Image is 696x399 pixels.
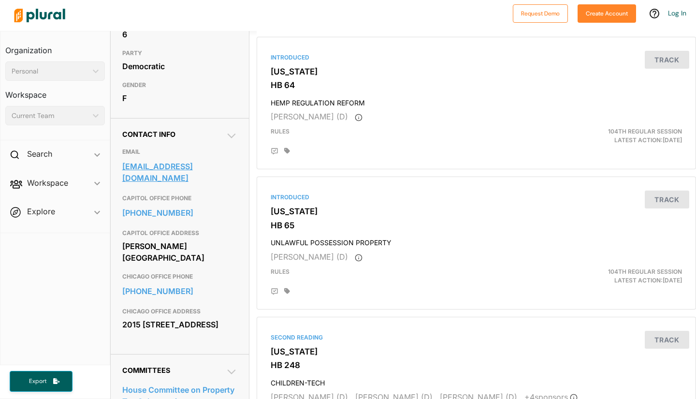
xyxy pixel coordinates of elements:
[547,127,689,145] div: Latest Action: [DATE]
[122,306,237,317] h3: CHICAGO OFFICE ADDRESS
[271,374,682,387] h4: CHILDREN-TECH
[271,333,682,342] div: Second Reading
[122,284,237,298] a: [PHONE_NUMBER]
[513,4,568,23] button: Request Demo
[5,36,105,58] h3: Organization
[271,112,348,121] span: [PERSON_NAME] (D)
[5,81,105,102] h3: Workspace
[608,268,682,275] span: 104th Regular Session
[271,234,682,247] h4: UNLAWFUL POSSESSION PROPERTY
[271,53,682,62] div: Introduced
[645,51,689,69] button: Track
[12,111,89,121] div: Current Team
[271,288,278,296] div: Add Position Statement
[122,227,237,239] h3: CAPITOL OFFICE ADDRESS
[122,47,237,59] h3: PARTY
[271,360,682,370] h3: HB 248
[122,159,237,185] a: [EMAIL_ADDRESS][DOMAIN_NAME]
[122,146,237,158] h3: EMAIL
[271,207,682,216] h3: [US_STATE]
[122,59,237,74] div: Democratic
[271,148,278,155] div: Add Position Statement
[578,8,636,18] a: Create Account
[578,4,636,23] button: Create Account
[122,79,237,91] h3: GENDER
[271,221,682,230] h3: HB 65
[122,91,237,105] div: F
[122,239,237,265] div: [PERSON_NAME][GEOGRAPHIC_DATA]
[271,252,348,262] span: [PERSON_NAME] (D)
[271,67,682,76] h3: [US_STATE]
[645,331,689,349] button: Track
[608,128,682,135] span: 104th Regular Session
[122,206,237,220] a: [PHONE_NUMBER]
[271,80,682,90] h3: HB 64
[122,366,170,374] span: Committees
[122,27,237,42] div: 6
[271,347,682,356] h3: [US_STATE]
[547,267,689,285] div: Latest Action: [DATE]
[10,371,72,392] button: Export
[271,128,290,135] span: Rules
[668,9,686,17] a: Log In
[122,192,237,204] h3: CAPITOL OFFICE PHONE
[122,317,237,332] div: 2015 [STREET_ADDRESS]
[271,268,290,275] span: Rules
[513,8,568,18] a: Request Demo
[284,148,290,154] div: Add tags
[645,191,689,208] button: Track
[271,193,682,202] div: Introduced
[22,377,53,385] span: Export
[122,271,237,282] h3: CHICAGO OFFICE PHONE
[12,66,89,76] div: Personal
[27,148,52,159] h2: Search
[284,288,290,295] div: Add tags
[122,130,175,138] span: Contact Info
[271,94,682,107] h4: HEMP REGULATION REFORM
